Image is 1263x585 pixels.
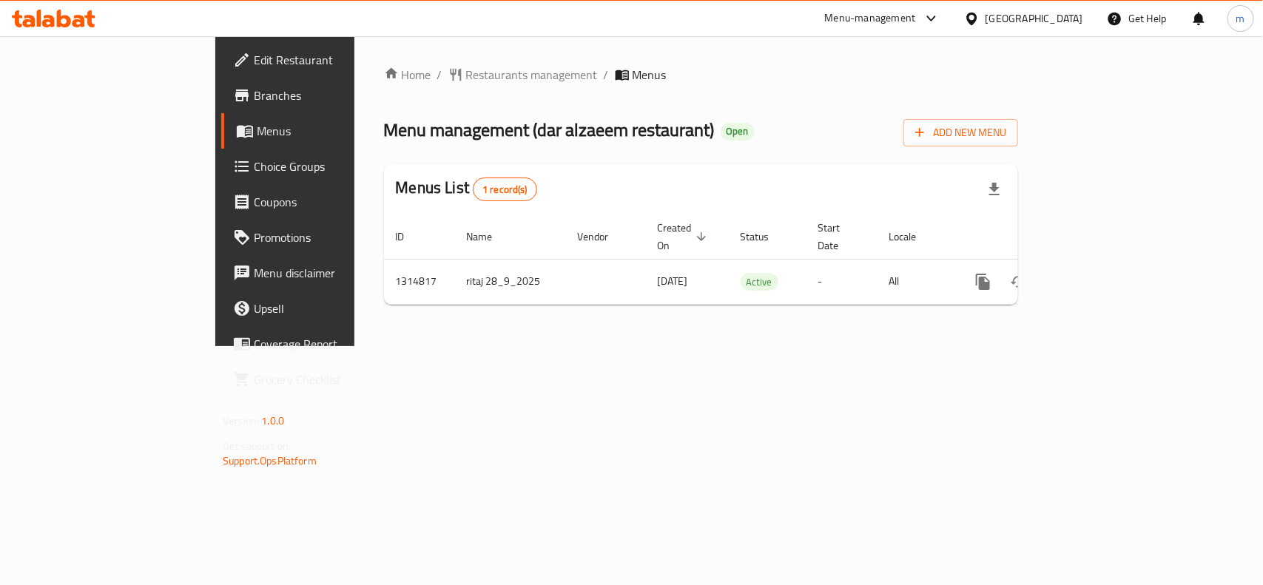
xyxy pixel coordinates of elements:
span: Restaurants management [466,66,598,84]
div: Active [741,273,778,291]
span: 1.0.0 [261,411,284,430]
a: Menu disclaimer [221,255,426,291]
span: Coupons [254,193,414,211]
span: Menu disclaimer [254,264,414,282]
button: more [966,264,1001,300]
h2: Menus List [396,177,537,201]
span: Grocery Checklist [254,371,414,388]
span: Version: [223,411,259,430]
span: Edit Restaurant [254,51,414,69]
div: Open [721,123,755,141]
span: Name [467,228,512,246]
span: 1 record(s) [474,183,536,197]
div: [GEOGRAPHIC_DATA] [986,10,1083,27]
th: Actions [954,214,1119,260]
td: ritaj 28_9_2025 [455,259,566,304]
a: Upsell [221,291,426,326]
span: Active [741,274,778,291]
span: Open [721,125,755,138]
li: / [437,66,442,84]
span: Promotions [254,229,414,246]
li: / [604,66,609,84]
a: Promotions [221,220,426,255]
a: Edit Restaurant [221,42,426,78]
span: Vendor [578,228,628,246]
a: Restaurants management [448,66,598,84]
span: Menu management ( dar alzaeem restaurant ) [384,113,715,146]
td: All [878,259,954,304]
span: [DATE] [658,271,688,291]
span: Created On [658,219,711,254]
a: Menus [221,113,426,149]
div: Menu-management [825,10,916,27]
span: Get support on: [223,436,291,456]
span: Locale [889,228,936,246]
button: Change Status [1001,264,1037,300]
span: Menus [257,122,414,140]
a: Grocery Checklist [221,362,426,397]
a: Coverage Report [221,326,426,362]
button: Add New Menu [903,119,1018,146]
span: Start Date [818,219,860,254]
span: Add New Menu [915,124,1006,142]
span: Choice Groups [254,158,414,175]
a: Choice Groups [221,149,426,184]
a: Branches [221,78,426,113]
div: Export file [977,172,1012,207]
a: Support.OpsPlatform [223,451,317,470]
td: - [806,259,878,304]
span: Coverage Report [254,335,414,353]
a: Coupons [221,184,426,220]
span: Status [741,228,789,246]
span: m [1236,10,1245,27]
span: Menus [633,66,667,84]
span: ID [396,228,424,246]
nav: breadcrumb [384,66,1018,84]
span: Upsell [254,300,414,317]
span: Branches [254,87,414,104]
table: enhanced table [384,214,1119,305]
